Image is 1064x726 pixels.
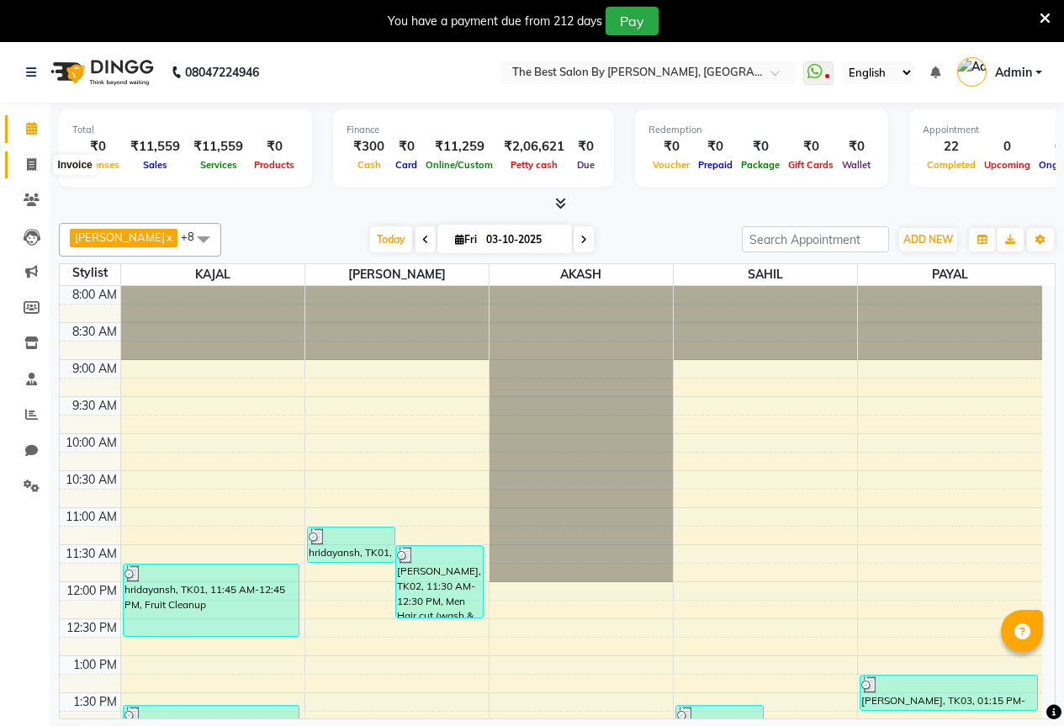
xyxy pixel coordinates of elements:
div: 22 [923,137,980,156]
div: hridayansh, TK01, 11:45 AM-12:45 PM, Fruit Cleanup [124,564,299,636]
input: 2025-10-03 [481,227,565,252]
span: PAYAL [858,264,1042,285]
div: 9:00 AM [69,360,120,378]
div: 10:30 AM [62,471,120,489]
div: 12:00 PM [63,582,120,600]
span: Package [737,159,784,171]
div: ₹300 [347,137,391,156]
a: x [165,231,172,244]
span: Fri [451,233,481,246]
span: [PERSON_NAME] [75,231,165,244]
div: ₹11,559 [187,137,250,156]
span: Cash [353,159,385,171]
div: 11:30 AM [62,545,120,563]
div: [PERSON_NAME], TK03, 01:15 PM-01:45 PM, Men [PERSON_NAME] trim/Shaving Small [860,676,1036,710]
span: Voucher [648,159,694,171]
div: ₹0 [737,137,784,156]
span: Upcoming [980,159,1035,171]
img: logo [43,49,158,96]
span: KAJAL [121,264,304,285]
div: ₹11,259 [421,137,497,156]
span: AKASH [490,264,673,285]
span: Due [573,159,599,171]
div: Total [72,123,299,137]
span: Admin [995,64,1032,82]
div: Redemption [648,123,875,137]
b: 08047224946 [185,49,259,96]
div: ₹0 [571,137,601,156]
span: Wallet [838,159,875,171]
span: Today [370,226,412,252]
button: Pay [606,7,659,35]
div: ₹0 [648,137,694,156]
div: You have a payment due from 212 days [388,13,602,30]
div: 12:30 PM [63,619,120,637]
img: Admin [957,57,987,87]
div: Finance [347,123,601,137]
div: ₹11,559 [124,137,187,156]
span: Card [391,159,421,171]
div: ₹0 [694,137,737,156]
button: ADD NEW [899,228,957,252]
div: 1:30 PM [70,693,120,711]
span: Completed [923,159,980,171]
div: hridayansh, TK01, 11:15 AM-11:45 AM, Men [PERSON_NAME] trim/Shaving Small [308,527,394,562]
span: SAHIL [674,264,857,285]
input: Search Appointment [742,226,889,252]
div: Invoice [53,155,96,175]
div: ₹0 [250,137,299,156]
div: 11:00 AM [62,508,120,526]
div: 9:30 AM [69,397,120,415]
div: ₹0 [391,137,421,156]
div: 0 [980,137,1035,156]
div: ₹0 [72,137,124,156]
span: Services [196,159,241,171]
div: ₹0 [784,137,838,156]
span: Prepaid [694,159,737,171]
div: Stylist [60,264,120,282]
span: Products [250,159,299,171]
div: 8:00 AM [69,286,120,304]
span: Gift Cards [784,159,838,171]
div: [PERSON_NAME], TK02, 11:30 AM-12:30 PM, Men Hair cut (wash & Blow dry),Men [PERSON_NAME] trim/Sha... [396,546,483,617]
div: 10:00 AM [62,434,120,452]
div: 1:00 PM [70,656,120,674]
span: [PERSON_NAME] [305,264,489,285]
div: ₹2,06,621 [497,137,571,156]
span: Online/Custom [421,159,497,171]
div: 8:30 AM [69,323,120,341]
span: Petty cash [506,159,562,171]
span: ADD NEW [903,233,953,246]
span: +8 [181,230,207,243]
div: ₹0 [838,137,875,156]
span: Sales [139,159,172,171]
